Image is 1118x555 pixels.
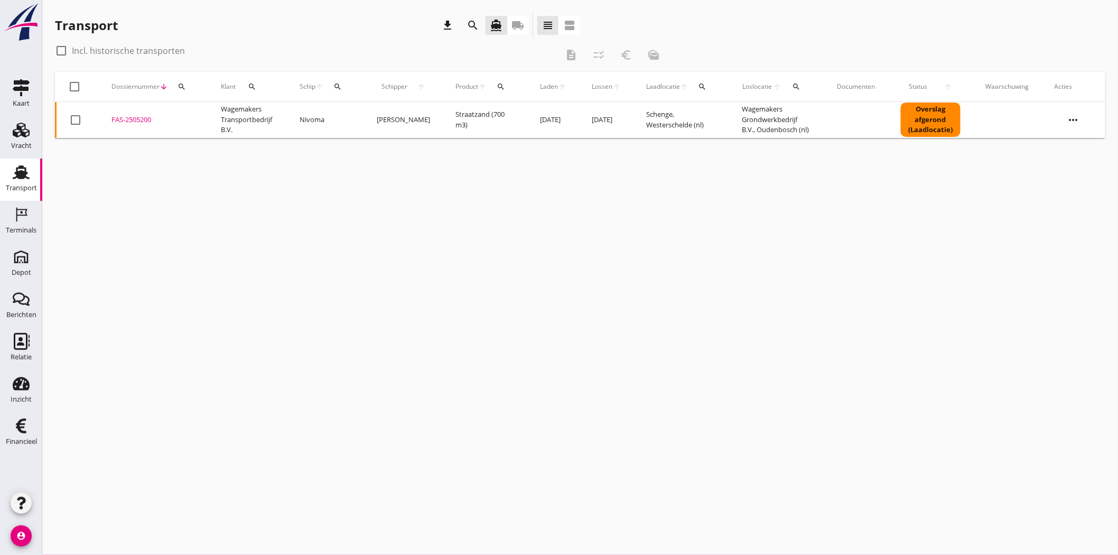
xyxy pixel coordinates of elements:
div: Documenten [837,82,875,91]
i: search [248,82,256,91]
div: FAS-2505200 [111,115,195,125]
i: search [497,82,505,91]
td: Wagemakers Grondwerkbedrijf B.V., Oudenbosch (nl) [729,102,824,138]
td: Nivoma [287,102,365,138]
i: more_horiz [1059,105,1088,135]
i: local_shipping [511,19,524,32]
i: search [698,82,707,91]
div: Financieel [6,438,37,445]
td: [DATE] [527,102,579,138]
div: Depot [12,269,31,276]
i: arrow_upward [612,82,621,91]
div: Terminals [6,227,36,234]
i: arrow_upward [413,82,431,91]
div: Berichten [6,311,36,318]
div: Transport [55,17,118,34]
span: Laadlocatie [646,82,680,91]
i: arrow_upward [772,82,782,91]
i: arrow_upward [479,82,487,91]
i: account_circle [11,525,32,547]
span: Dossiernummer [111,82,160,91]
td: [DATE] [579,102,633,138]
div: Vracht [11,142,32,149]
i: download [441,19,454,32]
td: Schenge, Westerschelde (nl) [633,102,729,138]
i: arrow_upward [680,82,688,91]
td: Wagemakers Transportbedrijf B.V. [208,102,287,138]
div: Inzicht [11,396,32,403]
div: Transport [6,184,37,191]
span: Schipper [377,82,413,91]
i: search [334,82,342,91]
td: [PERSON_NAME] [365,102,443,138]
div: Kaart [13,100,30,107]
label: Incl. historische transporten [72,45,185,56]
i: directions_boat [490,19,502,32]
i: view_agenda [563,19,576,32]
div: Klant [221,74,275,99]
i: search [793,82,801,91]
i: search [467,19,479,32]
span: Schip [300,82,316,91]
i: arrow_upward [558,82,566,91]
i: view_headline [542,19,554,32]
div: Waarschuwing [986,82,1029,91]
i: arrow_upward [316,82,324,91]
span: Laden [540,82,558,91]
img: logo-small.a267ee39.svg [2,3,40,42]
span: Product [456,82,479,91]
span: Status [901,82,936,91]
i: arrow_upward [936,82,961,91]
i: search [178,82,186,91]
i: arrow_downward [160,82,168,91]
div: Relatie [11,354,32,360]
div: Overslag afgerond (Laadlocatie) [901,103,961,137]
div: Acties [1055,82,1093,91]
td: Straatzand (700 m3) [443,102,527,138]
span: Loslocatie [742,82,772,91]
span: Lossen [592,82,612,91]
